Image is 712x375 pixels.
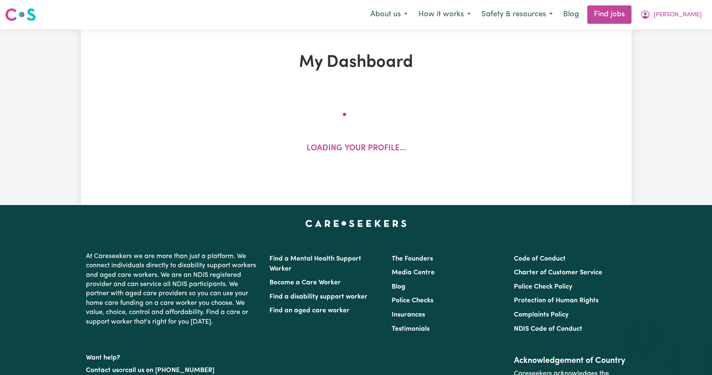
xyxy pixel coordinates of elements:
[514,269,602,276] a: Charter of Customer Service
[392,284,405,290] a: Blog
[635,6,707,23] button: My Account
[514,256,566,262] a: Code of Conduct
[5,7,36,22] img: Careseekers logo
[307,143,406,155] p: Loading your profile...
[305,220,407,227] a: Careseekers home page
[269,307,350,314] a: Find an aged care worker
[392,312,425,318] a: Insurances
[558,5,584,24] a: Blog
[392,326,430,332] a: Testimonials
[514,356,626,366] h2: Acknowledgement of Country
[654,10,702,20] span: [PERSON_NAME]
[392,269,435,276] a: Media Centre
[269,294,367,300] a: Find a disability support worker
[514,312,569,318] a: Complaints Policy
[365,6,413,23] button: About us
[514,326,582,332] a: NDIS Code of Conduct
[514,297,599,304] a: Protection of Human Rights
[5,5,36,24] a: Careseekers logo
[679,342,705,368] iframe: Button to launch messaging window
[392,256,433,262] a: The Founders
[86,350,259,362] p: Want help?
[125,367,214,374] a: call us on [PHONE_NUMBER]
[178,53,535,73] h1: My Dashboard
[587,5,631,24] a: Find jobs
[514,284,572,290] a: Police Check Policy
[269,279,341,286] a: Become a Care Worker
[86,248,259,330] p: At Careseekers we are more than just a platform. We connect individuals directly to disability su...
[392,297,433,304] a: Police Checks
[269,256,361,272] a: Find a Mental Health Support Worker
[476,6,558,23] button: Safety & resources
[635,322,652,338] iframe: Close message
[86,367,119,374] a: Contact us
[413,6,476,23] button: How it works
